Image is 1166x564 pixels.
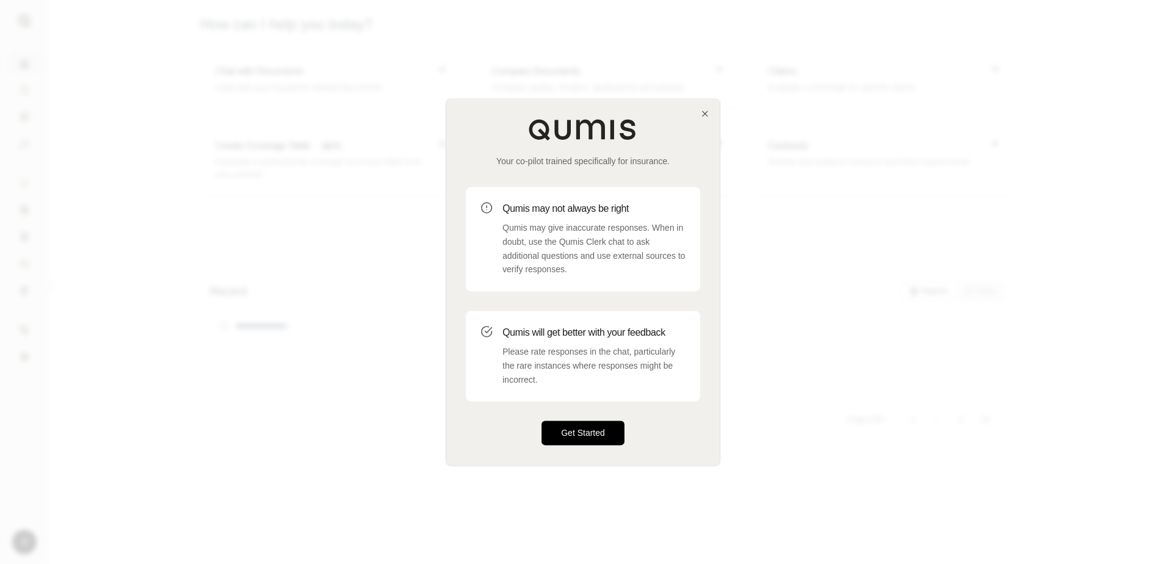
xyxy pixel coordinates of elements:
[503,325,685,340] h3: Qumis will get better with your feedback
[528,118,638,140] img: Qumis Logo
[503,201,685,216] h3: Qumis may not always be right
[542,421,624,446] button: Get Started
[503,345,685,386] p: Please rate responses in the chat, particularly the rare instances where responses might be incor...
[503,221,685,277] p: Qumis may give inaccurate responses. When in doubt, use the Qumis Clerk chat to ask additional qu...
[466,155,700,167] p: Your co-pilot trained specifically for insurance.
